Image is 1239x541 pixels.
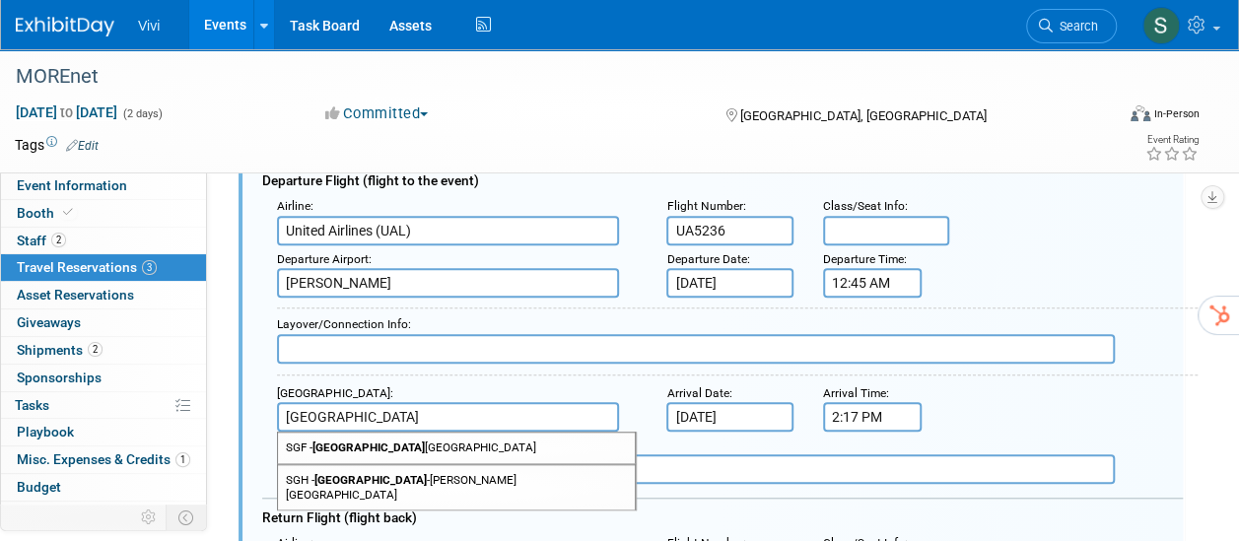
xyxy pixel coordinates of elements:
[88,342,103,357] span: 2
[277,199,310,213] span: Airline
[1026,9,1117,43] a: Search
[17,342,103,358] span: Shipments
[740,108,987,123] span: [GEOGRAPHIC_DATA], [GEOGRAPHIC_DATA]
[15,103,118,121] span: [DATE] [DATE]
[262,509,417,525] span: Return Flight (flight back)
[17,205,77,221] span: Booth
[1,309,206,336] a: Giveaways
[823,386,889,400] small: :
[666,199,742,213] span: Flight Number
[666,252,746,266] span: Departure Date
[277,252,369,266] span: Departure Airport
[1,392,206,419] a: Tasks
[278,433,635,463] span: SGF - [GEOGRAPHIC_DATA]
[17,177,127,193] span: Event Information
[1145,135,1199,145] div: Event Rating
[51,233,66,247] span: 2
[666,386,731,400] small: :
[666,199,745,213] small: :
[277,317,408,331] span: Layover/Connection Info
[9,59,1098,95] div: MOREnet
[1142,7,1180,44] img: Sandra Wimer
[312,440,425,454] strong: [GEOGRAPHIC_DATA]
[1,474,206,501] a: Budget
[167,505,207,530] td: Toggle Event Tabs
[278,465,635,509] span: SGH - -[PERSON_NAME][GEOGRAPHIC_DATA]
[15,135,99,155] td: Tags
[1131,105,1150,121] img: Format-Inperson.png
[17,314,81,330] span: Giveaways
[17,370,102,385] span: Sponsorships
[17,479,61,495] span: Budget
[262,172,479,188] span: Departure Flight (flight to the event)
[318,103,436,124] button: Committed
[1,254,206,281] a: Travel Reservations3
[63,207,73,218] i: Booth reservation complete
[142,260,157,275] span: 3
[1027,102,1200,132] div: Event Format
[138,18,160,34] span: Vivi
[1053,19,1098,34] span: Search
[15,397,49,413] span: Tasks
[823,252,907,266] small: :
[1,446,206,473] a: Misc. Expenses & Credits1
[277,252,372,266] small: :
[17,259,157,275] span: Travel Reservations
[57,104,76,120] span: to
[1,282,206,308] a: Asset Reservations
[314,473,427,487] strong: [GEOGRAPHIC_DATA]
[277,386,390,400] span: [GEOGRAPHIC_DATA]
[132,505,167,530] td: Personalize Event Tab Strip
[1,228,206,254] a: Staff2
[17,451,190,467] span: Misc. Expenses & Credits
[175,452,190,467] span: 1
[1,172,206,199] a: Event Information
[1,365,206,391] a: Sponsorships
[1,337,206,364] a: Shipments2
[823,386,886,400] span: Arrival Time
[17,233,66,248] span: Staff
[277,317,411,331] small: :
[11,8,892,27] body: Rich Text Area. Press ALT-0 for help.
[1,419,206,445] a: Playbook
[823,252,904,266] span: Departure Time
[66,139,99,153] a: Edit
[17,424,74,440] span: Playbook
[16,17,114,36] img: ExhibitDay
[1,200,206,227] a: Booth
[277,386,393,400] small: :
[823,199,905,213] span: Class/Seat Info
[666,252,749,266] small: :
[121,107,163,120] span: (2 days)
[17,287,134,303] span: Asset Reservations
[1153,106,1200,121] div: In-Person
[666,386,728,400] span: Arrival Date
[277,199,313,213] small: :
[823,199,908,213] small: :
